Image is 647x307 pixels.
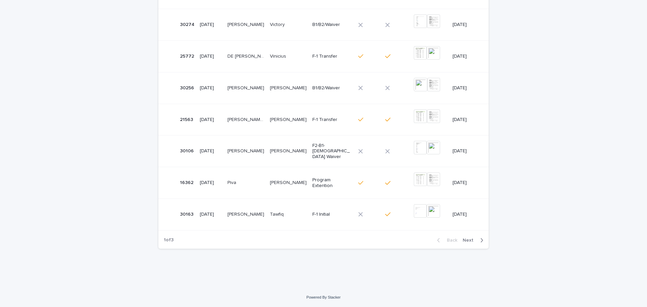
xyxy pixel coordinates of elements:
[227,52,266,59] p: DE JESUS FERREIRA
[180,210,195,217] p: 30163
[432,237,460,243] button: Back
[158,9,489,41] tr: 3027430274 [DATE][PERSON_NAME][PERSON_NAME] VictoryVictory B1/B2/Waiver[DATE]
[270,116,308,123] p: [PERSON_NAME]
[227,84,266,91] p: Mori Paulinelli Coimbra
[453,180,478,186] p: [DATE]
[460,237,489,243] button: Next
[200,180,222,186] p: [DATE]
[270,147,308,154] p: [PERSON_NAME]
[312,177,350,189] p: Program Extention
[227,147,266,154] p: Cerrano Salvatore
[312,117,350,123] p: F-1 Transfer
[453,54,478,59] p: [DATE]
[180,116,194,123] p: 21563
[453,117,478,123] p: [DATE]
[443,238,457,243] span: Back
[312,85,350,91] p: B1/B2/Waiver
[227,179,238,186] p: Piva
[158,198,489,230] tr: 3016330163 [DATE][PERSON_NAME][PERSON_NAME] TawfiqTawfiq F-1 Initial[DATE]
[200,212,222,217] p: [DATE]
[180,21,196,28] p: 30274
[158,104,489,135] tr: 2156321563 [DATE][PERSON_NAME] [PERSON_NAME][PERSON_NAME] [PERSON_NAME] [PERSON_NAME][PERSON_NAME...
[270,179,308,186] p: Dayane Maria
[453,212,478,217] p: [DATE]
[312,143,350,160] p: F2-B1-[DEMOGRAPHIC_DATA] Waiver
[200,117,222,123] p: [DATE]
[270,52,287,59] p: Vinicius
[270,210,285,217] p: Tawfiq
[180,147,195,154] p: 30106
[158,135,489,167] tr: 3010630106 [DATE][PERSON_NAME][PERSON_NAME] [PERSON_NAME][PERSON_NAME] F2-B1-[DEMOGRAPHIC_DATA] W...
[227,210,266,217] p: [PERSON_NAME]
[270,84,308,91] p: Luiz Henrique
[158,167,489,199] tr: 1636216362 [DATE]PivaPiva [PERSON_NAME][PERSON_NAME] Program Extention[DATE]
[158,72,489,104] tr: 3025630256 [DATE][PERSON_NAME][PERSON_NAME] [PERSON_NAME][PERSON_NAME] B1/B2/Waiver[DATE]
[180,179,195,186] p: 16362
[312,212,350,217] p: F-1 Initial
[180,52,195,59] p: 25772
[200,22,222,28] p: [DATE]
[180,84,195,91] p: 30256
[312,22,350,28] p: B1/B2/Waiver
[200,148,222,154] p: [DATE]
[158,232,179,248] p: 1 of 3
[453,85,478,91] p: [DATE]
[453,148,478,154] p: [DATE]
[158,40,489,72] tr: 2577225772 [DATE]DE [PERSON_NAME]DE [PERSON_NAME] ViniciusVinicius F-1 Transfer[DATE]
[306,295,340,299] a: Powered By Stacker
[227,21,266,28] p: [PERSON_NAME]
[463,238,477,243] span: Next
[453,22,478,28] p: [DATE]
[312,54,350,59] p: F-1 Transfer
[200,54,222,59] p: [DATE]
[227,116,266,123] p: [PERSON_NAME] [PERSON_NAME]
[200,85,222,91] p: [DATE]
[270,21,286,28] p: Victory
